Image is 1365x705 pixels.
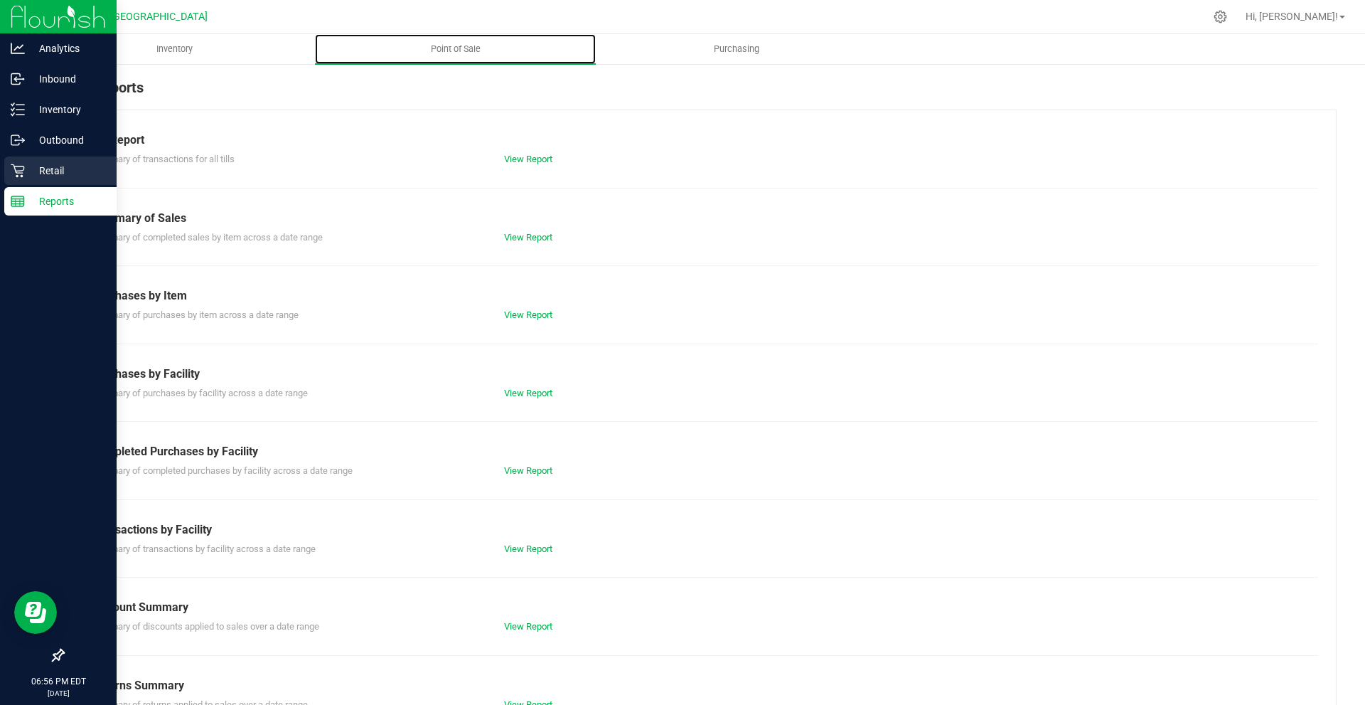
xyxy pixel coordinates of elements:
span: Summary of completed purchases by facility across a date range [92,465,353,476]
span: Point of Sale [412,43,500,55]
p: Inventory [25,101,110,118]
a: View Report [504,309,552,320]
div: Transactions by Facility [92,521,1307,539]
div: Purchases by Facility [92,366,1307,383]
span: Summary of completed sales by item across a date range [92,232,323,243]
span: Hi, [PERSON_NAME]! [1246,11,1338,22]
a: View Report [504,232,552,243]
a: Inventory [34,34,315,64]
div: POS Reports [63,77,1337,110]
a: View Report [504,621,552,632]
p: 06:56 PM EDT [6,675,110,688]
a: View Report [504,154,552,164]
div: Discount Summary [92,599,1307,616]
a: Purchasing [596,34,877,64]
span: Purchasing [695,43,778,55]
p: Inbound [25,70,110,88]
span: Inventory [137,43,212,55]
span: Summary of purchases by facility across a date range [92,388,308,398]
div: Completed Purchases by Facility [92,443,1307,460]
p: Analytics [25,40,110,57]
a: View Report [504,465,552,476]
iframe: Resource center [14,591,57,634]
a: View Report [504,388,552,398]
div: Returns Summary [92,677,1307,694]
inline-svg: Retail [11,164,25,178]
p: Reports [25,193,110,210]
a: View Report [504,544,552,554]
inline-svg: Inventory [11,102,25,117]
div: Manage settings [1211,10,1229,23]
div: Till Report [92,132,1307,149]
span: Summary of transactions by facility across a date range [92,544,316,554]
span: GA2 - [GEOGRAPHIC_DATA] [82,11,208,23]
inline-svg: Analytics [11,41,25,55]
span: Summary of transactions for all tills [92,154,235,164]
span: Summary of discounts applied to sales over a date range [92,621,319,632]
p: Retail [25,162,110,179]
p: [DATE] [6,688,110,699]
div: Purchases by Item [92,287,1307,304]
span: Summary of purchases by item across a date range [92,309,299,320]
inline-svg: Outbound [11,133,25,147]
a: Point of Sale [315,34,596,64]
div: Summary of Sales [92,210,1307,227]
inline-svg: Reports [11,194,25,208]
p: Outbound [25,132,110,149]
inline-svg: Inbound [11,72,25,86]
